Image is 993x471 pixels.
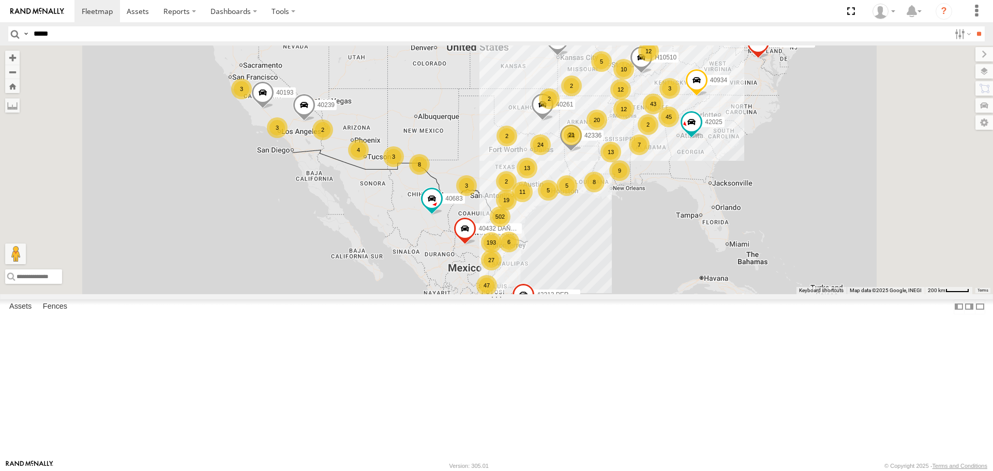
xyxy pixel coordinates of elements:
[22,26,30,41] label: Search Query
[490,206,510,227] div: 502
[638,114,658,135] div: 2
[496,126,517,146] div: 2
[610,79,631,100] div: 12
[850,287,922,293] span: Map data ©2025 Google, INEGI
[932,463,987,469] a: Terms and Conditions
[517,158,537,178] div: 13
[928,287,945,293] span: 200 km
[643,94,664,114] div: 43
[659,78,680,99] div: 3
[5,244,26,264] button: Drag Pegman onto the map to open Street View
[445,195,462,202] span: 40683
[5,51,20,65] button: Zoom in
[705,118,722,126] span: 42025
[5,65,20,79] button: Zoom out
[609,160,630,181] div: 9
[456,175,477,196] div: 3
[276,89,293,96] span: 40193
[496,190,517,210] div: 19
[658,107,679,127] div: 45
[478,225,524,233] span: 40432 DAÑADO
[512,181,533,202] div: 11
[629,134,650,155] div: 7
[584,132,601,140] span: 42336
[975,299,985,314] label: Hide Summary Table
[925,287,972,294] button: Map Scale: 200 km per 42 pixels
[38,300,72,314] label: Fences
[884,463,987,469] div: © Copyright 2025 -
[975,115,993,130] label: Map Settings
[613,59,634,80] div: 10
[539,88,560,109] div: 2
[6,461,53,471] a: Visit our Website
[5,98,20,113] label: Measure
[638,41,659,62] div: 12
[383,146,404,167] div: 3
[449,463,489,469] div: Version: 305.01
[561,125,582,145] div: 21
[496,171,517,192] div: 2
[312,119,333,140] div: 2
[318,102,335,109] span: 40239
[951,26,973,41] label: Search Filter Options
[476,275,497,296] div: 47
[591,51,612,72] div: 5
[481,250,502,270] div: 27
[348,140,369,160] div: 4
[600,142,621,162] div: 13
[481,232,502,253] div: 193
[556,175,577,196] div: 5
[799,287,844,294] button: Keyboard shortcuts
[409,154,430,175] div: 8
[231,79,252,99] div: 3
[954,299,964,314] label: Dock Summary Table to the Left
[530,134,551,155] div: 24
[964,299,974,314] label: Dock Summary Table to the Right
[10,8,64,15] img: rand-logo.svg
[4,300,37,314] label: Assets
[499,232,519,252] div: 6
[936,3,952,20] i: ?
[5,79,20,93] button: Zoom Home
[977,288,988,292] a: Terms
[561,75,582,96] div: 2
[267,117,288,138] div: 3
[537,291,584,298] span: 42313 PERDIDO
[538,180,559,201] div: 5
[613,99,634,119] div: 12
[710,77,727,84] span: 40934
[655,54,676,61] span: H10510
[584,172,605,192] div: 8
[869,4,899,19] div: Carlos Ortiz
[586,110,607,130] div: 20
[556,101,573,109] span: 40261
